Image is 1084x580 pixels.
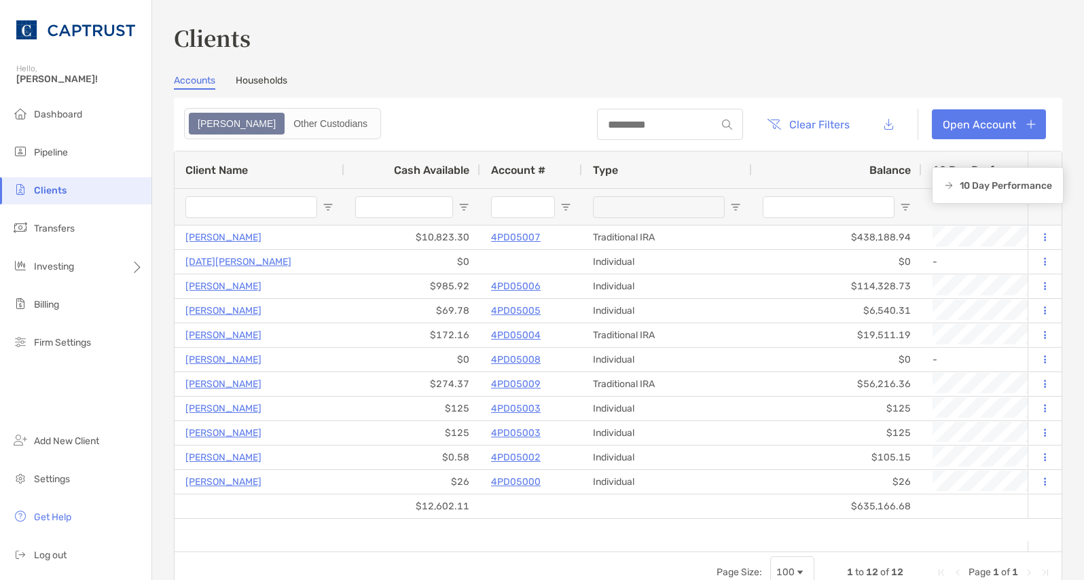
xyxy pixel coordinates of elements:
[185,424,261,441] a: [PERSON_NAME]
[12,470,29,486] img: settings icon
[286,114,375,133] div: Other Custodians
[344,274,480,298] div: $985.92
[458,202,469,213] button: Open Filter Menu
[491,400,541,417] a: 4PD05003
[12,333,29,350] img: firm-settings icon
[582,372,752,396] div: Traditional IRA
[880,566,889,578] span: of
[491,229,541,246] p: 4PD05007
[752,446,922,469] div: $105.15
[582,470,752,494] div: Individual
[323,202,333,213] button: Open Filter Menu
[355,196,453,218] input: Cash Available Filter Input
[34,109,82,120] span: Dashboard
[12,432,29,448] img: add_new_client icon
[34,185,67,196] span: Clients
[185,253,291,270] a: [DATE][PERSON_NAME]
[752,299,922,323] div: $6,540.31
[932,109,1046,139] a: Open Account
[593,164,618,177] span: Type
[185,302,261,319] a: [PERSON_NAME]
[34,299,59,310] span: Billing
[12,219,29,236] img: transfers icon
[344,299,480,323] div: $69.78
[491,376,541,393] a: 4PD05009
[491,278,541,295] a: 4PD05006
[344,348,480,371] div: $0
[12,143,29,160] img: pipeline icon
[582,397,752,420] div: Individual
[491,302,541,319] a: 4PD05005
[491,196,555,218] input: Account # Filter Input
[185,473,261,490] a: [PERSON_NAME]
[582,348,752,371] div: Individual
[776,566,795,578] div: 100
[491,424,541,441] a: 4PD05003
[185,376,261,393] a: [PERSON_NAME]
[763,196,895,218] input: Balance Filter Input
[855,566,864,578] span: to
[344,446,480,469] div: $0.58
[560,202,571,213] button: Open Filter Menu
[185,229,261,246] p: [PERSON_NAME]
[582,225,752,249] div: Traditional IRA
[185,196,317,218] input: Client Name Filter Input
[185,351,261,368] a: [PERSON_NAME]
[174,22,1062,53] h3: Clients
[185,327,261,344] a: [PERSON_NAME]
[752,397,922,420] div: $125
[1040,567,1051,578] div: Last Page
[491,327,541,344] a: 4PD05004
[185,278,261,295] a: [PERSON_NAME]
[582,323,752,347] div: Traditional IRA
[185,164,248,177] span: Client Name
[12,257,29,274] img: investing icon
[1024,567,1034,578] div: Next Page
[184,108,381,139] div: segmented control
[34,261,74,272] span: Investing
[582,299,752,323] div: Individual
[891,566,903,578] span: 12
[344,323,480,347] div: $172.16
[582,250,752,274] div: Individual
[965,180,1058,192] div: 10 Day Performance
[752,372,922,396] div: $56,216.36
[757,109,860,139] button: Clear Filters
[34,511,71,523] span: Get Help
[12,295,29,312] img: billing icon
[993,566,999,578] span: 1
[344,250,480,274] div: $0
[847,566,853,578] span: 1
[866,566,878,578] span: 12
[491,473,541,490] a: 4PD05000
[185,449,261,466] a: [PERSON_NAME]
[752,348,922,371] div: $0
[491,449,541,466] a: 4PD05002
[582,446,752,469] div: Individual
[752,470,922,494] div: $26
[344,421,480,445] div: $125
[936,567,947,578] div: First Page
[752,250,922,274] div: $0
[12,508,29,524] img: get-help icon
[236,75,287,90] a: Households
[969,566,991,578] span: Page
[344,225,480,249] div: $10,823.30
[344,494,480,518] div: $12,602.11
[344,372,480,396] div: $274.37
[34,549,67,561] span: Log out
[730,202,741,213] button: Open Filter Menu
